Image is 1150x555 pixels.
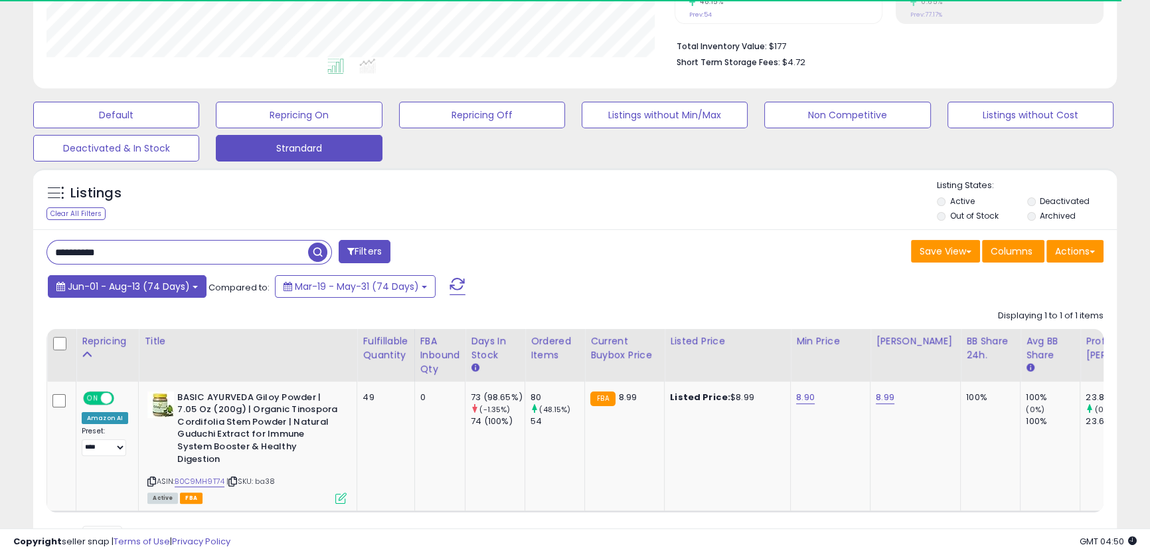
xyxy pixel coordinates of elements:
[677,37,1094,53] li: $177
[677,41,767,52] b: Total Inventory Value:
[947,102,1113,128] button: Listings without Cost
[677,56,780,68] b: Short Term Storage Fees:
[112,392,133,403] span: OFF
[949,195,974,207] label: Active
[539,404,570,415] small: (48.15%)
[46,207,106,220] div: Clear All Filters
[295,280,419,293] span: Mar-19 - May-31 (74 Days)
[1040,210,1076,221] label: Archived
[876,391,894,404] a: 8.99
[82,427,128,457] div: Preset:
[1046,240,1104,263] button: Actions
[949,210,998,221] label: Out of Stock
[991,245,1032,258] span: Columns
[982,240,1044,263] button: Columns
[796,334,864,348] div: Min Price
[479,404,510,415] small: (-1.35%)
[275,275,436,298] button: Mar-19 - May-31 (74 Days)
[796,391,815,404] a: 8.90
[670,391,730,403] b: Listed Price:
[13,535,62,548] strong: Copyright
[363,334,408,362] div: Fulfillable Quantity
[144,334,351,348] div: Title
[531,334,579,362] div: Ordered Items
[471,391,525,403] div: 73 (98.65%)
[1026,362,1034,374] small: Avg BB Share.
[1094,404,1124,415] small: (0.68%)
[531,391,584,403] div: 80
[670,391,780,403] div: $8.99
[876,334,955,348] div: [PERSON_NAME]
[147,493,178,504] span: All listings currently available for purchase on Amazon
[1026,404,1044,415] small: (0%)
[147,391,347,502] div: ASIN:
[82,334,133,348] div: Repricing
[966,391,1010,403] div: 100%
[114,535,170,548] a: Terms of Use
[48,275,206,298] button: Jun-01 - Aug-13 (74 Days)
[180,493,203,504] span: FBA
[998,310,1104,322] div: Displaying 1 to 1 of 1 items
[363,391,404,403] div: 49
[1026,415,1080,427] div: 100%
[1026,391,1080,403] div: 100%
[147,391,174,418] img: 41jARFNE4HL._SL40_.jpg
[590,391,615,406] small: FBA
[33,102,199,128] button: Default
[13,536,230,548] div: seller snap | |
[531,415,584,427] div: 54
[339,240,390,263] button: Filters
[471,415,525,427] div: 74 (100%)
[670,334,785,348] div: Listed Price
[1040,195,1090,207] label: Deactivated
[1080,535,1137,548] span: 2025-08-14 04:50 GMT
[216,135,382,162] button: Strandard
[399,102,565,128] button: Repricing Off
[216,102,382,128] button: Repricing On
[590,334,659,362] div: Current Buybox Price
[175,476,224,487] a: B0C9MH9T74
[82,412,128,424] div: Amazon AI
[68,280,190,293] span: Jun-01 - Aug-13 (74 Days)
[619,391,637,403] span: 8.99
[689,11,712,19] small: Prev: 54
[911,240,980,263] button: Save View
[33,135,199,162] button: Deactivated & In Stock
[172,535,230,548] a: Privacy Policy
[582,102,748,128] button: Listings without Min/Max
[420,334,460,376] div: FBA inbound Qty
[1026,334,1074,362] div: Avg BB Share
[937,179,1117,192] p: Listing States:
[782,56,805,68] span: $4.72
[208,281,270,294] span: Compared to:
[910,11,942,19] small: Prev: 77.17%
[764,102,930,128] button: Non Competitive
[471,334,519,362] div: Days In Stock
[420,391,455,403] div: 0
[471,362,479,374] small: Days In Stock.
[226,476,275,487] span: | SKU: ba38
[966,334,1015,362] div: BB Share 24h.
[177,391,339,469] b: BASIC AYURVEDA Giloy Powder | 7.05 Oz (200g) | Organic Tinospora Cordifolia Stem Powder | Natural...
[84,392,101,403] span: ON
[70,184,122,203] h5: Listings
